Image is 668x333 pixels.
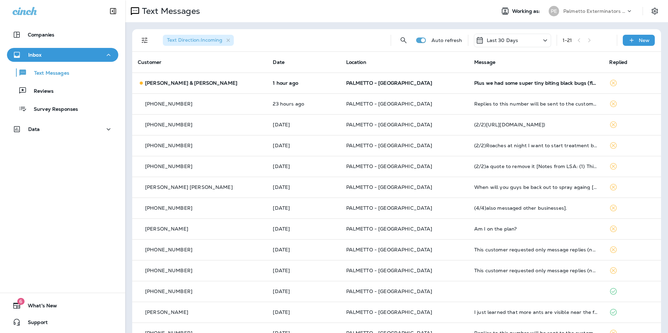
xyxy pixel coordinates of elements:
span: PALMETTO - [GEOGRAPHIC_DATA] [346,205,432,211]
button: Settings [649,5,661,17]
button: Survey Responses [7,101,118,116]
p: Sep 11, 2025 01:17 PM [273,101,335,107]
p: [PHONE_NUMBER] [145,289,192,294]
span: PALMETTO - [GEOGRAPHIC_DATA] [346,309,432,315]
div: This customer requested only message replies (no calls). Reply here or respond via your LSA dashb... [474,247,598,252]
button: Companies [7,28,118,42]
span: 6 [17,298,24,305]
button: 6What's New [7,299,118,313]
button: Text Messages [7,65,118,80]
div: Text Direction:Incoming [163,35,234,46]
div: 1 - 21 [563,38,572,43]
div: When will you guys be back out to spray againg 835 ranch rd charlotte nc 28208 [474,184,598,190]
p: Sep 11, 2025 08:49 AM [273,122,335,127]
span: Date [273,59,285,65]
span: PALMETTO - [GEOGRAPHIC_DATA] [346,80,432,86]
p: Sep 9, 2025 01:11 PM [273,226,335,232]
div: (4/4)also messaged other businesses]. [474,205,598,211]
div: Plus we had some super tiny biting black bugs (flying) in the lower level bedroom and a couple of... [474,80,598,86]
p: Text Messages [139,6,200,16]
p: Sep 7, 2025 01:58 PM [273,309,335,315]
span: Working as: [512,8,542,14]
span: Text Direction : Incoming [167,37,222,43]
p: Data [28,126,40,132]
p: Sep 10, 2025 01:15 AM [273,184,335,190]
div: PE [549,6,559,16]
p: Last 30 Days [487,38,518,43]
div: I just learned that more ants are visible near the front and back patios and along one of our fen... [474,309,598,315]
div: (2/2)a quote to remove it [Notes from LSA: (1) This customer has requested a quote (2) This custo... [474,164,598,169]
p: Sep 9, 2025 03:55 PM [273,205,335,211]
p: [PHONE_NUMBER] [145,143,192,148]
p: Sep 8, 2025 11:10 AM [273,289,335,294]
p: [PHONE_NUMBER] [145,268,192,273]
button: Inbox [7,48,118,62]
p: [PHONE_NUMBER] [145,122,192,127]
div: Replies to this number will be sent to the customer. You can also choose to call the customer thr... [474,101,598,107]
p: [PERSON_NAME] [PERSON_NAME] [145,184,233,190]
button: Search Messages [397,33,411,47]
span: PALMETTO - [GEOGRAPHIC_DATA] [346,101,432,107]
p: Sep 12, 2025 10:59 AM [273,80,335,86]
span: PALMETTO - [GEOGRAPHIC_DATA] [346,122,432,128]
span: PALMETTO - [GEOGRAPHIC_DATA] [346,163,432,169]
button: Filters [138,33,152,47]
span: Customer [138,59,161,65]
p: [PERSON_NAME] [145,226,188,232]
button: Support [7,315,118,329]
p: Palmetto Exterminators LLC [563,8,626,14]
p: Sep 10, 2025 11:51 AM [273,164,335,169]
p: [PHONE_NUMBER] [145,101,192,107]
p: Companies [28,32,54,38]
span: PALMETTO - [GEOGRAPHIC_DATA] [346,247,432,253]
div: This customer requested only message replies (no calls). Reply here or respond via your LSA dashb... [474,268,598,273]
p: [PHONE_NUMBER] [145,205,192,211]
button: Reviews [7,83,118,98]
span: Support [21,319,48,328]
button: Data [7,122,118,136]
span: PALMETTO - [GEOGRAPHIC_DATA] [346,184,432,190]
p: Sep 11, 2025 08:44 AM [273,143,335,148]
p: [PHONE_NUMBER] [145,164,192,169]
p: New [639,38,650,43]
p: [PERSON_NAME] & [PERSON_NAME] [145,80,237,86]
p: [PERSON_NAME] [145,309,188,315]
p: Sep 9, 2025 11:12 AM [273,247,335,252]
p: Inbox [28,52,41,58]
div: Am I on the plan? [474,226,598,232]
p: Sep 8, 2025 12:38 PM [273,268,335,273]
span: PALMETTO - [GEOGRAPHIC_DATA] [346,226,432,232]
div: (2/2)Roaches at night I want to start treatment before it get out of hand. [474,143,598,148]
span: Replied [609,59,627,65]
span: Message [474,59,495,65]
span: PALMETTO - [GEOGRAPHIC_DATA] [346,142,432,149]
span: PALMETTO - [GEOGRAPHIC_DATA] [346,288,432,294]
button: Collapse Sidebar [103,4,123,18]
span: PALMETTO - [GEOGRAPHIC_DATA] [346,267,432,274]
div: (2/2)https://g.co/homeservices/nd9bf) [474,122,598,127]
p: Auto refresh [431,38,462,43]
p: Text Messages [27,70,69,77]
p: Survey Responses [27,106,78,113]
span: What's New [21,303,57,311]
span: Location [346,59,366,65]
p: Reviews [27,88,54,95]
p: [PHONE_NUMBER] [145,247,192,252]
